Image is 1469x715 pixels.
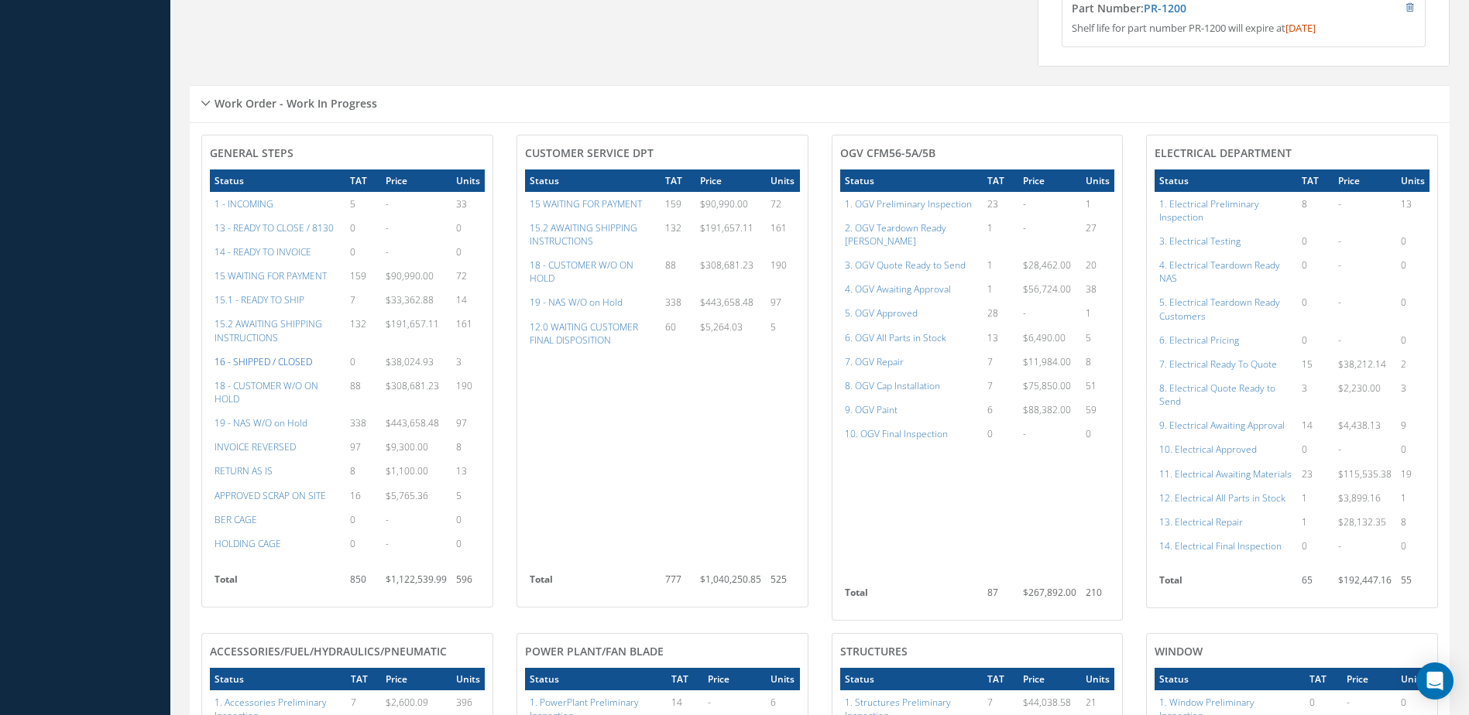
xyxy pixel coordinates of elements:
td: 27 [1081,216,1114,253]
th: Total [1155,569,1296,600]
a: INVOICE REVERSED [215,440,296,453]
td: 0 [1396,253,1430,290]
td: 159 [345,264,380,288]
th: TAT [983,169,1018,192]
td: 777 [661,568,695,599]
a: 13. Electrical Repair [1159,515,1243,529]
td: 190 [451,374,485,411]
a: 9. Electrical Awaiting Approval [1159,419,1285,432]
td: 97 [766,290,799,314]
a: 11. Electrical Awaiting Materials [1159,467,1292,481]
span: $38,024.93 [386,355,434,368]
th: Price [703,668,766,690]
a: 7. OGV Repair [845,355,904,368]
td: 6 [983,398,1018,422]
td: 9 [1396,413,1430,437]
a: 2. OGV Teardown Ready [PERSON_NAME] [845,221,946,248]
h4: CUSTOMER SERVICE DPT [525,147,800,160]
span: - [1347,696,1350,709]
a: 5. OGV Approved [845,306,918,320]
p: Shelf life for part number PR-1200 will expire at [1072,21,1415,36]
td: 0 [1297,437,1333,461]
td: 1 [983,216,1018,253]
a: RETURN AS IS [215,464,273,477]
span: $2,230.00 [1338,381,1381,395]
td: 0 [983,422,1018,446]
span: $115,535.38 [1338,467,1392,481]
span: - [1338,296,1341,309]
td: 132 [345,312,380,349]
td: 596 [451,568,485,599]
td: 850 [345,568,380,599]
h4: OGV CFM56-5A/5B [840,147,1115,160]
span: $1,040,250.85 [700,573,761,586]
div: Open Intercom Messenger [1416,662,1454,700]
span: $443,658.48 [386,416,439,429]
a: 5. Electrical Teardown Ready Customers [1159,296,1280,322]
span: - [1338,334,1341,347]
a: 6. OGV All Parts in Stock [845,331,946,344]
span: $4,438.13 [1338,419,1381,432]
a: 3. Electrical Testing [1159,234,1241,248]
td: 1 [1396,486,1430,510]
a: 9. OGV Paint [845,403,898,416]
td: 19 [1396,462,1430,486]
h5: Work Order - Work In Progress [210,92,377,111]
td: 23 [983,192,1018,216]
h4: Window [1155,645,1430,659]
td: 159 [661,192,695,216]
th: Status [1155,668,1304,690]
span: $56,724.00 [1023,282,1071,296]
td: 0 [451,532,485,556]
a: 18 - CUSTOMER W/O ON HOLD [215,379,318,405]
td: 0 [451,216,485,240]
a: 14. Electrical Final Inspection [1159,539,1282,552]
td: 338 [345,411,380,435]
span: $38,212.14 [1338,357,1386,371]
th: Status [210,668,346,690]
span: - [1338,539,1341,552]
td: 72 [451,264,485,288]
th: Total [210,568,345,599]
h4: Electrical Department [1155,147,1430,160]
span: - [708,696,711,709]
td: 0 [1297,290,1333,327]
a: HOLDING CAGE [215,537,281,550]
span: $11,984.00 [1023,355,1071,368]
td: 0 [451,240,485,264]
th: Status [525,169,661,192]
th: TAT [983,668,1018,690]
span: $5,765.36 [386,489,428,502]
th: Units [1396,668,1430,690]
a: 18 - CUSTOMER W/O ON HOLD [530,258,633,285]
td: 0 [1297,328,1333,352]
td: 16 [345,484,380,508]
a: 7. Electrical Ready To Quote [1159,357,1277,371]
th: TAT [1297,169,1333,192]
th: Units [1081,668,1114,690]
th: Status [840,169,983,192]
a: 1. OGV Preliminary Inspection [845,197,972,210]
a: 10. Electrical Approved [1159,443,1257,456]
span: $267,892.00 [1023,586,1076,599]
span: $1,100.00 [386,464,428,477]
th: Price [695,169,766,192]
th: Price [1018,668,1081,690]
a: 4. Electrical Teardown Ready NAS [1159,258,1280,285]
a: 3. OGV Quote Ready to Send [845,258,966,272]
td: 0 [345,240,380,264]
a: 8. Electrical Quote Ready to Send [1159,381,1275,408]
a: 12. Electrical All Parts in Stock [1159,491,1285,505]
td: 5 [345,192,380,216]
span: - [1023,306,1026,320]
th: Price [381,668,451,690]
th: Total [525,568,661,599]
th: Status [1155,169,1296,192]
th: Price [381,169,451,192]
span: $308,681.23 [386,379,439,392]
span: $88,382.00 [1023,403,1071,416]
span: : [1141,1,1186,15]
a: 19 - NAS W/O on Hold [215,416,307,429]
span: - [1338,197,1341,210]
td: 8 [1297,192,1333,229]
